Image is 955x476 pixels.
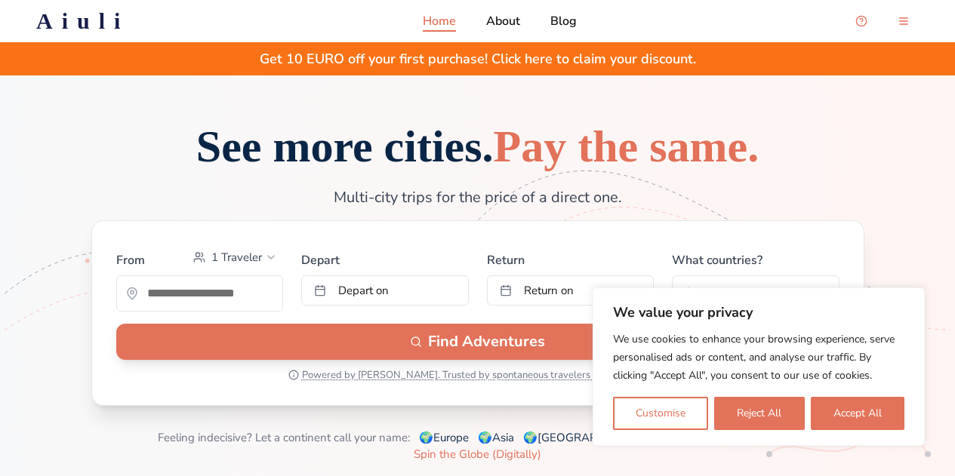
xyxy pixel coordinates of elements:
[486,12,520,30] a: About
[478,430,514,445] a: 🌍Asia
[550,12,577,30] a: Blog
[494,121,759,171] span: Pay the same.
[419,430,469,445] a: 🌍Europe
[301,275,469,306] button: Depart on
[613,397,708,430] button: Customise
[338,283,389,298] span: Depart on
[36,8,129,35] h2: Aiuli
[613,303,904,321] p: We value your privacy
[414,447,541,462] a: Spin the Globe (Digitally)
[116,324,839,360] button: Find Adventures
[158,430,410,445] span: Feeling indecisive? Let a continent call your name:
[288,369,667,381] button: Powered by [PERSON_NAME]. Trusted by spontaneous travelers across the globe.
[187,245,283,269] button: Select passengers
[846,6,876,36] button: Open support chat
[593,287,925,446] div: We value your privacy
[487,275,655,306] button: Return on
[714,397,804,430] button: Reject All
[523,430,656,445] a: 🌍[GEOGRAPHIC_DATA]
[613,330,904,385] p: We use cookies to enhance your browsing experience, serve personalised ads or content, and analys...
[116,251,145,269] label: From
[701,278,830,309] input: Search for a country
[301,245,469,269] label: Depart
[423,12,456,30] a: Home
[211,250,262,265] span: 1 Traveler
[811,397,904,430] button: Accept All
[524,283,574,298] span: Return on
[224,187,732,208] p: Multi-city trips for the price of a direct one.
[302,369,667,381] span: Powered by [PERSON_NAME]. Trusted by spontaneous travelers across the globe.
[487,245,655,269] label: Return
[672,245,839,269] label: What countries?
[889,6,919,36] button: menu-button
[12,8,153,35] a: Aiuli
[196,121,759,171] span: See more cities.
